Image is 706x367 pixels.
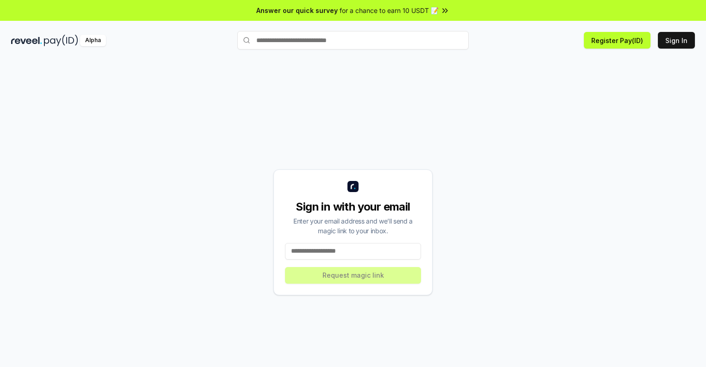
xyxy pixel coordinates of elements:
img: logo_small [347,181,359,192]
button: Sign In [658,32,695,49]
span: for a chance to earn 10 USDT 📝 [340,6,439,15]
img: pay_id [44,35,78,46]
div: Enter your email address and we’ll send a magic link to your inbox. [285,216,421,236]
div: Alpha [80,35,106,46]
button: Register Pay(ID) [584,32,650,49]
div: Sign in with your email [285,199,421,214]
span: Answer our quick survey [256,6,338,15]
img: reveel_dark [11,35,42,46]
